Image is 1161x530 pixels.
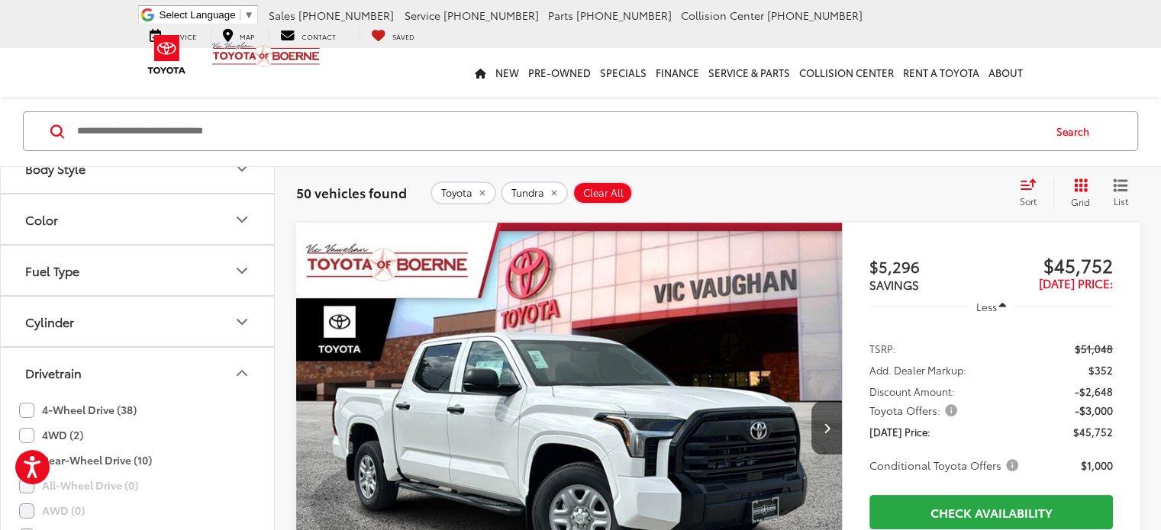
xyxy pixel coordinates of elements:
[491,48,524,97] a: New
[976,300,996,313] span: Less
[233,364,251,382] div: Drivetrain
[1113,194,1128,207] span: List
[869,458,1021,473] span: Conditional Toyota Offers
[25,263,79,278] div: Fuel Type
[984,48,1027,97] a: About
[233,262,251,280] div: Fuel Type
[869,458,1024,473] button: Conditional Toyota Offers
[19,422,83,448] label: 4WD (2)
[501,181,568,204] button: remove Tundra
[405,8,440,23] span: Service
[869,384,955,399] span: Discount Amount:
[811,401,842,455] button: Next image
[595,48,651,97] a: Specials
[767,8,863,23] span: [PHONE_NUMBER]
[681,8,764,23] span: Collision Center
[1101,178,1140,208] button: List View
[511,188,544,200] span: Tundra
[1020,194,1037,207] span: Sort
[1,297,276,346] button: CylinderCylinder
[160,9,254,21] a: Select Language​
[25,212,58,226] div: Color
[572,181,633,204] button: Clear All
[25,161,85,175] div: Body Style
[443,8,539,23] span: [PHONE_NUMBER]
[269,27,347,43] a: Contact
[1088,362,1113,377] span: $352
[1075,341,1113,356] span: $51,048
[19,498,85,523] label: AWD (0)
[869,403,960,418] span: Toyota Offers:
[1042,112,1111,150] button: Search
[19,397,137,422] label: 4-Wheel Drive (38)
[470,48,491,97] a: Home
[392,31,414,41] span: Saved
[233,210,251,229] div: Color
[233,313,251,331] div: Cylinder
[898,48,984,97] a: Rent a Toyota
[1053,178,1101,208] button: Grid View
[25,314,74,329] div: Cylinder
[524,48,595,97] a: Pre-Owned
[991,253,1113,276] span: $45,752
[19,473,138,498] label: All-Wheel Drive (0)
[869,362,966,377] span: Add. Dealer Markup:
[795,48,898,97] a: Collision Center
[1075,403,1113,418] span: -$3,000
[244,9,254,21] span: ▼
[298,8,394,23] span: [PHONE_NUMBER]
[360,27,426,43] a: My Saved Vehicles
[25,365,82,380] div: Drivetrain
[431,181,496,204] button: remove Toyota
[651,48,704,97] a: Finance
[869,403,963,418] button: Toyota Offers:
[583,188,624,200] span: Clear All
[548,8,573,23] span: Parts
[1081,458,1113,473] span: $1,000
[19,448,152,473] label: Rear-Wheel Drive (10)
[1012,178,1053,208] button: Select sort value
[269,8,295,23] span: Sales
[160,9,236,21] span: Select Language
[969,293,1014,320] button: Less
[1073,424,1113,439] span: $45,752
[1,348,276,397] button: DrivetrainDrivetrain
[869,255,992,278] span: $5,296
[138,30,195,79] img: Toyota
[1,143,276,193] button: Body StyleBody Style
[1039,275,1113,291] span: [DATE] Price:
[576,8,672,23] span: [PHONE_NUMBER]
[211,41,321,68] img: Vic Vaughan Toyota of Boerne
[1,194,276,244] button: ColorColor
[76,113,1042,149] input: Search by Make, Model, or Keyword
[138,27,208,43] a: Service
[441,188,472,200] span: Toyota
[211,27,266,43] a: Map
[233,159,251,178] div: Body Style
[704,48,795,97] a: Service & Parts: Opens in a new tab
[1,246,276,295] button: Fuel TypeFuel Type
[1071,195,1090,208] span: Grid
[869,424,930,439] span: [DATE] Price:
[869,276,919,293] span: SAVINGS
[1075,384,1113,399] span: -$2,648
[869,495,1113,529] a: Check Availability
[869,341,896,356] span: TSRP:
[296,183,407,201] span: 50 vehicles found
